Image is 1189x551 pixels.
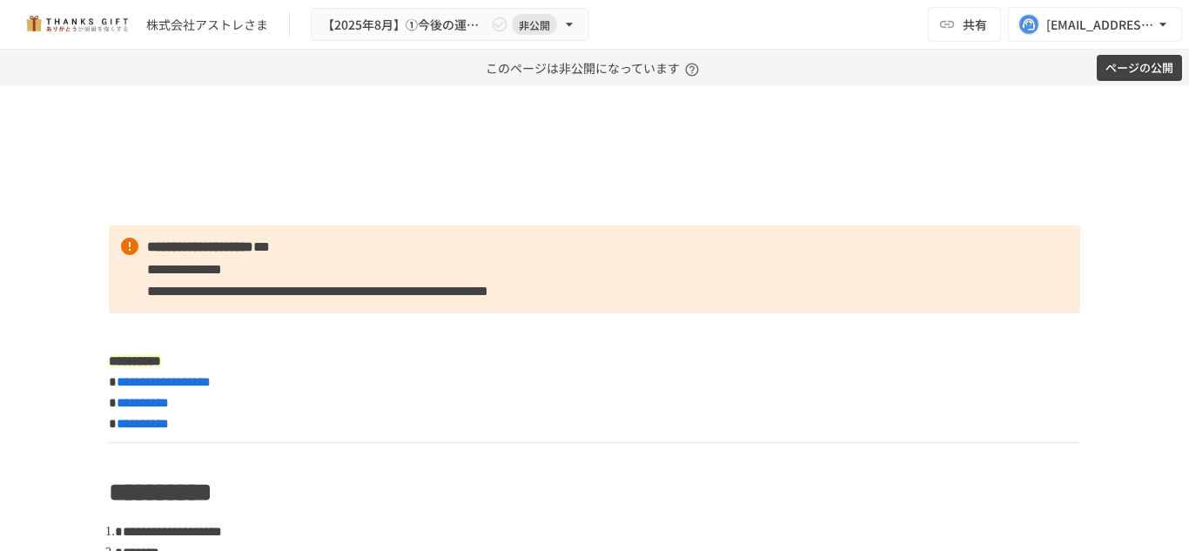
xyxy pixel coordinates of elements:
[322,14,487,36] span: 【2025年8月】①今後の運用についてのご案内/THANKS GIFTキックオフMTG
[146,16,268,34] div: 株式会社アストレさま
[1097,55,1182,82] button: ページの公開
[1008,7,1182,42] button: [EMAIL_ADDRESS][DOMAIN_NAME]
[1046,14,1154,36] div: [EMAIL_ADDRESS][DOMAIN_NAME]
[928,7,1001,42] button: 共有
[963,15,987,34] span: 共有
[21,10,132,38] img: mMP1OxWUAhQbsRWCurg7vIHe5HqDpP7qZo7fRoNLXQh
[486,50,704,86] p: このページは非公開になっています
[512,16,557,34] span: 非公開
[311,8,589,42] button: 【2025年8月】①今後の運用についてのご案内/THANKS GIFTキックオフMTG非公開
